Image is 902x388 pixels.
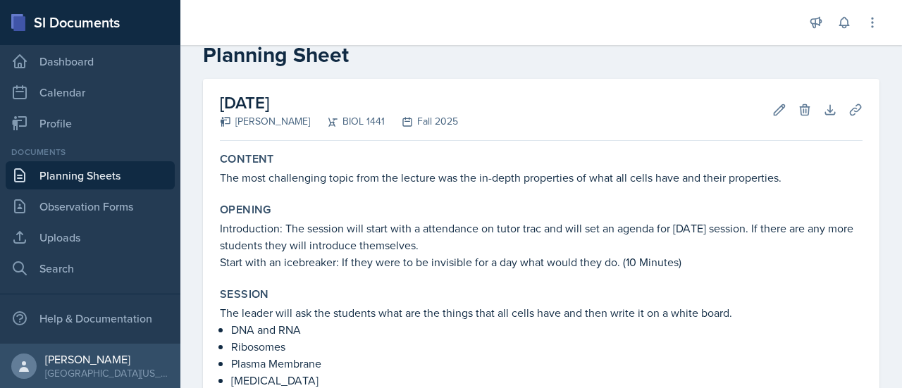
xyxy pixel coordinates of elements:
a: Calendar [6,78,175,106]
h2: [DATE] [220,90,458,115]
p: Ribosomes [231,338,863,355]
p: DNA and RNA [231,321,863,338]
a: Profile [6,109,175,137]
div: Fall 2025 [385,114,458,129]
div: Documents [6,146,175,158]
label: Opening [220,203,271,217]
label: Content [220,152,274,166]
div: Help & Documentation [6,304,175,332]
p: Plasma Membrane [231,355,863,372]
a: Uploads [6,223,175,251]
a: Observation Forms [6,192,175,220]
div: [GEOGRAPHIC_DATA][US_STATE] [45,366,169,380]
a: Dashboard [6,47,175,75]
p: The most challenging topic from the lecture was the in-depth properties of what all cells have an... [220,169,863,186]
div: [PERSON_NAME] [45,352,169,366]
a: Planning Sheets [6,161,175,189]
a: Search [6,254,175,282]
p: Introduction: The session will start with a attendance on tutor trac and will set an agenda for [... [220,220,863,254]
label: Session [220,287,269,301]
div: BIOL 1441 [310,114,385,129]
p: Start with an icebreaker: If they were to be invisible for a day what would they do. (10 Minutes) [220,254,863,270]
div: [PERSON_NAME] [220,114,310,129]
h2: Planning Sheet [203,42,879,68]
p: The leader will ask the students what are the things that all cells have and then write it on a w... [220,304,863,321]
